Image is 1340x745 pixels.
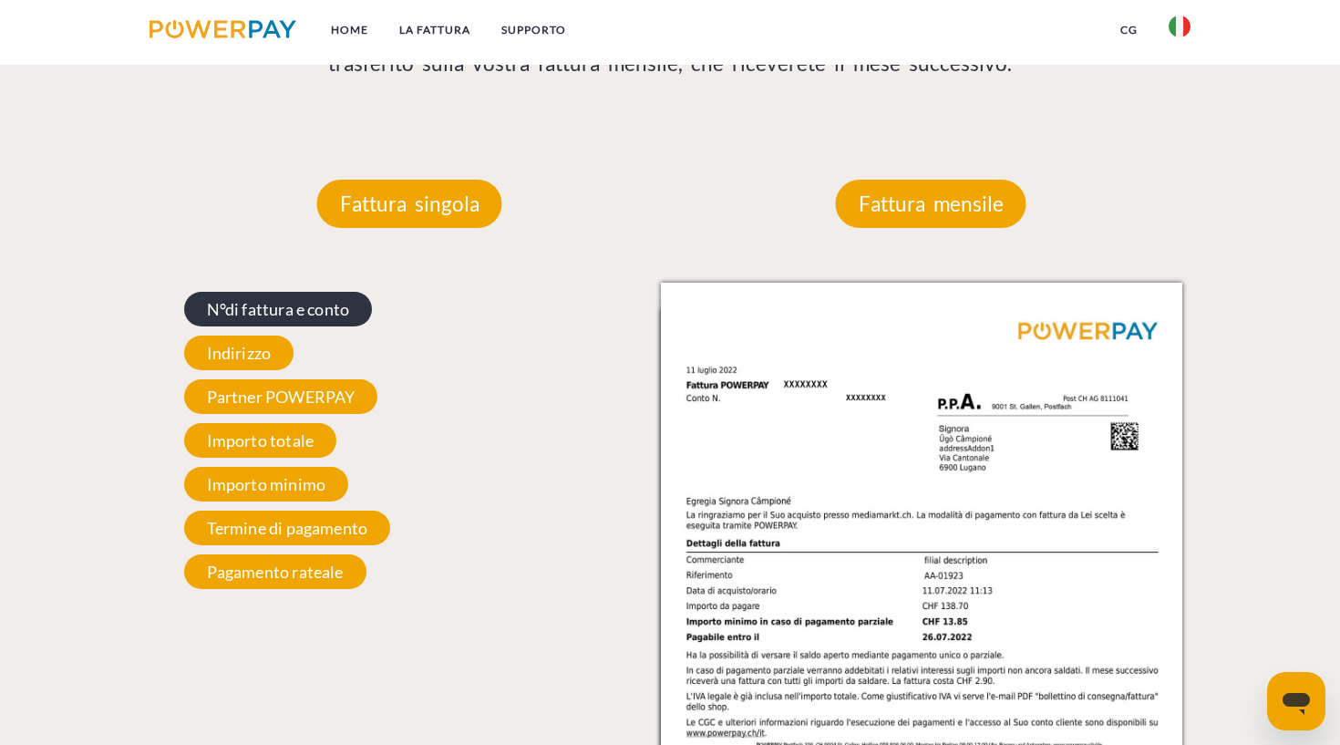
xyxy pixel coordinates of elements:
span: Importo minimo [184,467,349,502]
a: LA FATTURA [384,14,486,47]
a: Home [315,14,384,47]
span: Pagamento rateale [184,554,366,589]
span: Importo totale [184,423,337,458]
p: Fattura singola [317,180,502,229]
img: logo-powerpay.svg [149,20,296,38]
a: Supporto [486,14,582,47]
span: Termine di pagamento [184,511,391,545]
a: CG [1105,14,1153,47]
span: Partner POWERPAY [184,379,378,414]
span: N°di fattura e conto [184,292,373,326]
iframe: Pulsante per aprire la finestra di messaggistica [1267,672,1325,730]
span: Indirizzo [184,336,294,370]
p: Fattura mensile [836,180,1026,229]
img: it [1169,16,1191,37]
